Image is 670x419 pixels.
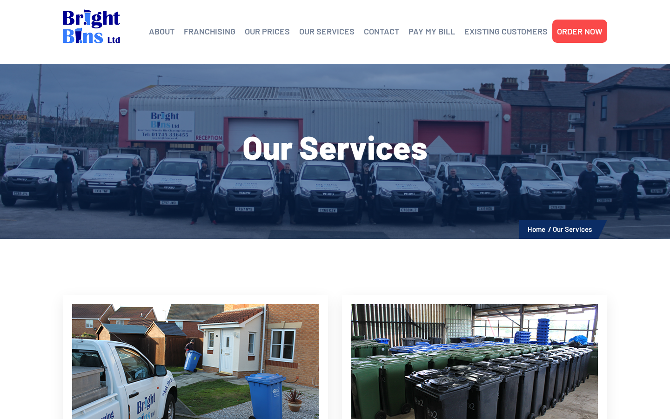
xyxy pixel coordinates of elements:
a: ABOUT [149,24,174,38]
h1: Our Services [63,130,607,163]
a: OUR PRICES [245,24,290,38]
li: Our Services [553,223,592,235]
a: ORDER NOW [557,24,603,38]
a: CONTACT [364,24,399,38]
a: PAY MY BILL [409,24,455,38]
a: OUR SERVICES [299,24,355,38]
a: Home [528,225,545,233]
a: FRANCHISING [184,24,235,38]
a: EXISTING CUSTOMERS [464,24,548,38]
